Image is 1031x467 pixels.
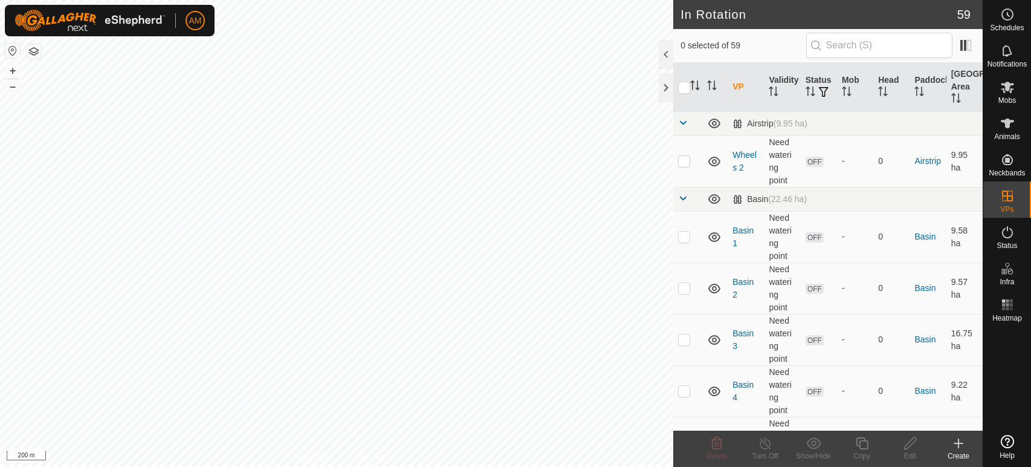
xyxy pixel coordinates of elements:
[910,63,946,112] th: Paddock
[806,157,824,167] span: OFF
[998,97,1016,104] span: Mobs
[946,63,983,112] th: [GEOGRAPHIC_DATA] Area
[946,365,983,417] td: 9.22 ha
[914,386,936,396] a: Basin
[680,7,957,22] h2: In Rotation
[764,365,800,417] td: Need watering point
[914,88,924,98] p-sorticon: Activate to sort
[842,333,868,346] div: -
[1000,452,1015,459] span: Help
[838,451,886,462] div: Copy
[764,136,800,187] td: Need watering point
[992,315,1022,322] span: Heatmap
[801,63,837,112] th: Status
[842,230,868,243] div: -
[806,33,952,58] input: Search (S)
[349,451,384,462] a: Contact Us
[732,150,757,172] a: Wheels 2
[842,385,868,397] div: -
[842,155,868,168] div: -
[806,88,815,98] p-sorticon: Activate to sort
[951,95,961,105] p-sorticon: Activate to sort
[706,452,728,460] span: Delete
[732,380,754,402] a: Basin 4
[1000,278,1014,286] span: Infra
[769,88,778,98] p-sorticon: Activate to sort
[732,194,807,204] div: Basin
[873,136,910,187] td: 0
[873,63,910,112] th: Head
[764,63,800,112] th: Validity
[1000,206,1013,213] span: VPs
[680,39,806,52] span: 0 selected of 59
[764,263,800,314] td: Need watering point
[987,60,1027,68] span: Notifications
[873,211,910,263] td: 0
[806,387,824,397] span: OFF
[878,88,888,98] p-sorticon: Activate to sort
[806,232,824,243] span: OFF
[732,119,807,129] div: Airstrip
[806,335,824,345] span: OFF
[914,335,936,344] a: Basin
[946,211,983,263] td: 9.58 ha
[946,136,983,187] td: 9.95 ha
[997,242,1017,249] span: Status
[957,5,971,24] span: 59
[914,283,936,293] a: Basin
[289,451,334,462] a: Privacy Policy
[806,284,824,294] span: OFF
[873,314,910,365] td: 0
[732,328,754,351] a: Basin 3
[690,82,700,92] p-sorticon: Activate to sort
[15,10,166,31] img: Gallagher Logo
[732,226,754,248] a: Basin 1
[741,451,789,462] div: Turn Off
[707,82,717,92] p-sorticon: Activate to sort
[842,88,852,98] p-sorticon: Activate to sort
[989,169,1025,177] span: Neckbands
[994,133,1020,140] span: Animals
[934,451,983,462] div: Create
[5,64,20,78] button: +
[842,282,868,295] div: -
[983,430,1031,464] a: Help
[768,194,807,204] span: (22.46 ha)
[27,44,41,59] button: Map Layers
[873,263,910,314] td: 0
[5,79,20,94] button: –
[990,24,1024,31] span: Schedules
[189,15,202,27] span: AM
[946,263,983,314] td: 9.57 ha
[764,314,800,365] td: Need watering point
[764,211,800,263] td: Need watering point
[732,277,754,299] a: Basin 2
[914,232,936,241] a: Basin
[728,63,764,112] th: VP
[914,156,941,166] a: Airstrip
[789,451,838,462] div: Show/Hide
[946,314,983,365] td: 16.75 ha
[5,44,20,58] button: Reset Map
[837,63,873,112] th: Mob
[873,365,910,417] td: 0
[774,119,807,128] span: (9.95 ha)
[886,451,934,462] div: Edit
